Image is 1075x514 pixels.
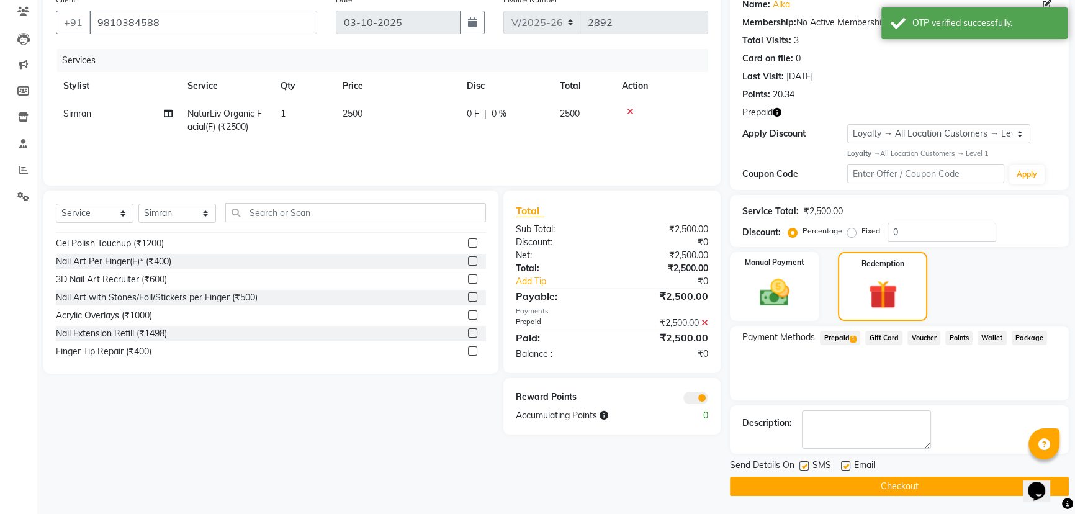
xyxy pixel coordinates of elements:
[506,289,612,304] div: Payable:
[506,348,612,361] div: Balance :
[57,49,717,72] div: Services
[612,348,717,361] div: ₹0
[225,203,486,222] input: Search or Scan
[742,106,773,119] span: Prepaid
[742,226,781,239] div: Discount:
[56,11,91,34] button: +91
[612,317,717,330] div: ₹2,500.00
[812,459,831,474] span: SMS
[803,225,842,237] label: Percentage
[861,225,880,237] label: Fixed
[804,205,843,218] div: ₹2,500.00
[978,331,1007,345] span: Wallet
[860,277,906,312] img: _gift.svg
[612,330,717,345] div: ₹2,500.00
[730,459,794,474] span: Send Details On
[63,108,91,119] span: Simran
[56,273,167,286] div: 3D Nail Art Recruiter (₹600)
[89,11,317,34] input: Search by Name/Mobile/Email/Code
[665,409,717,422] div: 0
[612,289,717,304] div: ₹2,500.00
[912,17,1058,30] div: OTP verified successfully.
[56,255,171,268] div: Nail Art Per Finger(F)* (₹400)
[506,249,612,262] div: Net:
[861,258,904,269] label: Redemption
[612,249,717,262] div: ₹2,500.00
[773,88,794,101] div: 20.34
[854,459,875,474] span: Email
[1009,165,1045,184] button: Apply
[847,149,880,158] strong: Loyalty →
[1023,464,1063,502] iframe: chat widget
[56,309,152,322] div: Acrylic Overlays (₹1000)
[796,52,801,65] div: 0
[506,223,612,236] div: Sub Total:
[750,276,799,310] img: _cash.svg
[56,72,180,100] th: Stylist
[847,148,1056,159] div: All Location Customers → Level 1
[506,317,612,330] div: Prepaid
[1012,331,1048,345] span: Package
[343,108,362,119] span: 2500
[742,88,770,101] div: Points:
[56,327,167,340] div: Nail Extension Refill (₹1498)
[865,331,902,345] span: Gift Card
[516,306,709,317] div: Payments
[742,168,847,181] div: Coupon Code
[459,72,552,100] th: Disc
[945,331,973,345] span: Points
[187,108,262,132] span: NaturLiv Organic Facial(F) (₹2500)
[850,336,857,343] span: 1
[847,164,1004,183] input: Enter Offer / Coupon Code
[467,107,479,120] span: 0 F
[273,72,335,100] th: Qty
[612,223,717,236] div: ₹2,500.00
[730,477,1069,496] button: Checkout
[614,72,708,100] th: Action
[742,417,792,430] div: Description:
[560,108,580,119] span: 2500
[742,16,1056,29] div: No Active Membership
[506,275,630,288] a: Add Tip
[794,34,799,47] div: 3
[56,237,164,250] div: Gel Polish Touchup (₹1200)
[552,72,614,100] th: Total
[742,70,784,83] div: Last Visit:
[820,331,860,345] span: Prepaid
[612,262,717,275] div: ₹2,500.00
[516,204,544,217] span: Total
[629,275,717,288] div: ₹0
[742,127,847,140] div: Apply Discount
[612,236,717,249] div: ₹0
[506,330,612,345] div: Paid:
[492,107,506,120] span: 0 %
[506,390,612,404] div: Reward Points
[742,52,793,65] div: Card on file:
[484,107,487,120] span: |
[742,34,791,47] div: Total Visits:
[907,331,940,345] span: Voucher
[335,72,459,100] th: Price
[281,108,286,119] span: 1
[506,409,665,422] div: Accumulating Points
[506,236,612,249] div: Discount:
[745,257,804,268] label: Manual Payment
[742,205,799,218] div: Service Total:
[742,331,815,344] span: Payment Methods
[56,291,258,304] div: Nail Art with Stones/Foil/Stickers per Finger (₹500)
[742,16,796,29] div: Membership:
[786,70,813,83] div: [DATE]
[506,262,612,275] div: Total:
[180,72,273,100] th: Service
[56,345,151,358] div: Finger Tip Repair (₹400)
